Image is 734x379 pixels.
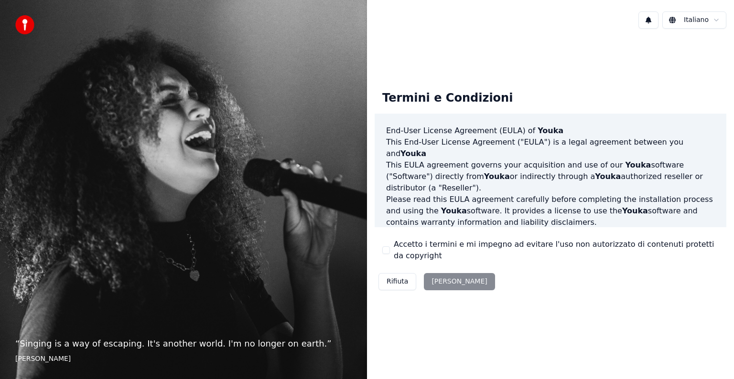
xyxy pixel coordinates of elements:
span: Youka [622,206,648,215]
p: Please read this EULA agreement carefully before completing the installation process and using th... [386,194,715,228]
span: Youka [538,126,563,135]
img: youka [15,15,34,34]
p: This EULA agreement governs your acquisition and use of our software ("Software") directly from o... [386,159,715,194]
p: This End-User License Agreement ("EULA") is a legal agreement between you and [386,137,715,159]
span: Youka [595,172,621,181]
span: Youka [441,206,467,215]
span: Youka [625,160,651,169]
footer: [PERSON_NAME] [15,354,352,364]
h3: End-User License Agreement (EULA) of [386,125,715,137]
div: Termini e Condizioni [375,83,520,114]
p: “ Singing is a way of escaping. It's another world. I'm no longer on earth. ” [15,337,352,350]
span: Youka [484,172,510,181]
button: Rifiuta [378,273,416,290]
label: Accetto i termini e mi impegno ad evitare l'uso non autorizzato di contenuti protetti da copyright [394,239,719,262]
span: Youka [400,149,426,158]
